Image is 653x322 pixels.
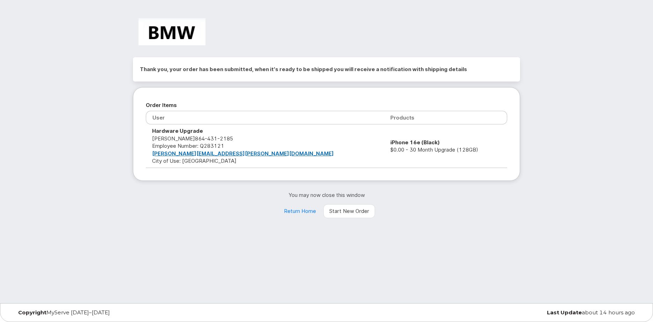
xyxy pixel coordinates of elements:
[146,124,384,168] td: [PERSON_NAME] City of Use: [GEOGRAPHIC_DATA]
[278,204,322,218] a: Return Home
[152,150,334,157] a: [PERSON_NAME][EMAIL_ADDRESS][PERSON_NAME][DOMAIN_NAME]
[152,128,203,134] strong: Hardware Upgrade
[547,309,582,316] strong: Last Update
[384,111,507,124] th: Products
[133,191,520,199] p: You may now close this window
[152,143,224,149] span: Employee Number: Q283121
[205,135,217,142] span: 431
[195,135,233,142] span: 864
[18,309,46,316] strong: Copyright
[323,204,375,218] a: Start New Order
[217,135,233,142] span: 2185
[390,139,440,146] strong: iPhone 16e (Black)
[138,18,205,45] img: BMW Manufacturing Co LLC
[140,64,513,75] h2: Thank you, your order has been submitted, when it's ready to be shipped you will receive a notifi...
[146,100,507,110] h2: Order Items
[13,310,222,315] div: MyServe [DATE]–[DATE]
[384,124,507,168] td: $0.00 - 30 Month Upgrade (128GB)
[146,111,384,124] th: User
[431,310,640,315] div: about 14 hours ago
